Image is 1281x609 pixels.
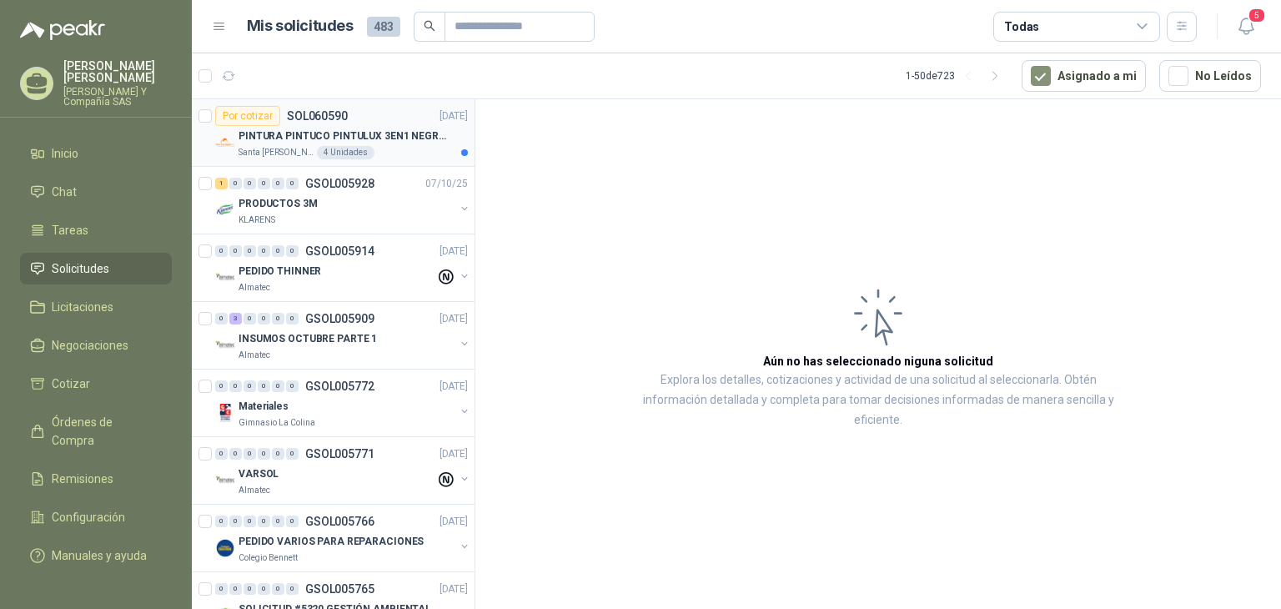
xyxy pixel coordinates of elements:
[215,376,471,430] a: 0 0 0 0 0 0 GSOL005772[DATE] Company LogoMaterialesGimnasio La Colina
[215,380,228,392] div: 0
[239,534,424,550] p: PEDIDO VARIOS PARA REPARACIONES
[52,508,125,526] span: Configuración
[215,106,280,126] div: Por cotizar
[239,331,377,347] p: INSUMOS OCTUBRE PARTE 1
[440,244,468,259] p: [DATE]
[52,375,90,393] span: Cotizar
[642,370,1114,430] p: Explora los detalles, cotizaciones y actividad de una solicitud al seleccionarla. Obtén informaci...
[20,540,172,571] a: Manuales y ayuda
[215,313,228,325] div: 0
[305,245,374,257] p: GSOL005914
[229,448,242,460] div: 0
[286,245,299,257] div: 0
[229,516,242,527] div: 0
[1004,18,1039,36] div: Todas
[440,514,468,530] p: [DATE]
[52,298,113,316] span: Licitaciones
[286,583,299,595] div: 0
[272,380,284,392] div: 0
[286,516,299,527] div: 0
[258,583,270,595] div: 0
[244,448,256,460] div: 0
[215,133,235,153] img: Company Logo
[305,448,374,460] p: GSOL005771
[52,336,128,355] span: Negociaciones
[305,583,374,595] p: GSOL005765
[1231,12,1261,42] button: 5
[63,87,172,107] p: [PERSON_NAME] Y Compañía SAS
[239,281,270,294] p: Almatec
[52,470,113,488] span: Remisiones
[215,241,471,294] a: 0 0 0 0 0 0 GSOL005914[DATE] Company LogoPEDIDO THINNERAlmatec
[247,14,354,38] h1: Mis solicitudes
[287,110,348,122] p: SOL060590
[286,448,299,460] div: 0
[229,583,242,595] div: 0
[258,448,270,460] div: 0
[20,253,172,284] a: Solicitudes
[424,20,435,32] span: search
[272,178,284,189] div: 0
[440,379,468,395] p: [DATE]
[1248,8,1266,23] span: 5
[239,551,298,565] p: Colegio Bennett
[20,463,172,495] a: Remisiones
[215,245,228,257] div: 0
[52,259,109,278] span: Solicitudes
[215,174,471,227] a: 1 0 0 0 0 0 GSOL00592807/10/25 Company LogoPRODUCTOS 3MKLARENS
[229,380,242,392] div: 0
[305,178,374,189] p: GSOL005928
[20,138,172,169] a: Inicio
[367,17,400,37] span: 483
[229,178,242,189] div: 0
[258,245,270,257] div: 0
[20,20,105,40] img: Logo peakr
[215,538,235,558] img: Company Logo
[20,291,172,323] a: Licitaciones
[272,313,284,325] div: 0
[272,583,284,595] div: 0
[52,546,147,565] span: Manuales y ayuda
[258,380,270,392] div: 0
[305,380,374,392] p: GSOL005772
[215,335,235,355] img: Company Logo
[239,146,314,159] p: Santa [PERSON_NAME]
[239,196,318,212] p: PRODUCTOS 3M
[272,245,284,257] div: 0
[215,448,228,460] div: 0
[52,183,77,201] span: Chat
[215,268,235,288] img: Company Logo
[440,311,468,327] p: [DATE]
[52,413,156,450] span: Órdenes de Compra
[20,330,172,361] a: Negociaciones
[192,99,475,167] a: Por cotizarSOL060590[DATE] Company LogoPINTURA PINTUCO PINTULUX 3EN1 NEGRO X GSanta [PERSON_NAME]...
[20,176,172,208] a: Chat
[244,380,256,392] div: 0
[215,471,235,491] img: Company Logo
[272,448,284,460] div: 0
[286,178,299,189] div: 0
[52,144,78,163] span: Inicio
[239,416,315,430] p: Gimnasio La Colina
[258,516,270,527] div: 0
[440,108,468,124] p: [DATE]
[763,352,993,370] h3: Aún no has seleccionado niguna solicitud
[425,176,468,192] p: 07/10/25
[239,128,446,144] p: PINTURA PINTUCO PINTULUX 3EN1 NEGRO X G
[305,313,374,325] p: GSOL005909
[215,511,471,565] a: 0 0 0 0 0 0 GSOL005766[DATE] Company LogoPEDIDO VARIOS PARA REPARACIONESColegio Bennett
[215,200,235,220] img: Company Logo
[440,446,468,462] p: [DATE]
[440,581,468,597] p: [DATE]
[215,583,228,595] div: 0
[244,313,256,325] div: 0
[244,516,256,527] div: 0
[272,516,284,527] div: 0
[20,368,172,400] a: Cotizar
[215,309,471,362] a: 0 3 0 0 0 0 GSOL005909[DATE] Company LogoINSUMOS OCTUBRE PARTE 1Almatec
[906,63,1008,89] div: 1 - 50 de 723
[239,349,270,362] p: Almatec
[20,214,172,246] a: Tareas
[258,313,270,325] div: 0
[1022,60,1146,92] button: Asignado a mi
